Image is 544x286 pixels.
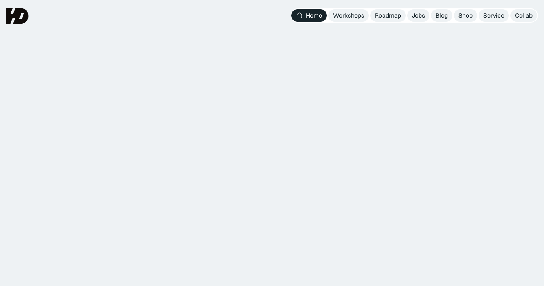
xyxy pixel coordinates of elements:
div: Workshops [333,11,364,19]
div: Jobs [412,11,425,19]
div: Shop [458,11,473,19]
a: Roadmap [370,9,406,22]
div: Collab [515,11,533,19]
div: Service [483,11,504,19]
a: Collab [510,9,537,22]
a: Blog [431,9,452,22]
a: Service [479,9,509,22]
a: Home [291,9,327,22]
div: Blog [436,11,448,19]
div: Home [306,11,322,19]
a: Workshops [328,9,369,22]
div: Roadmap [375,11,401,19]
a: Shop [454,9,477,22]
a: Jobs [407,9,429,22]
